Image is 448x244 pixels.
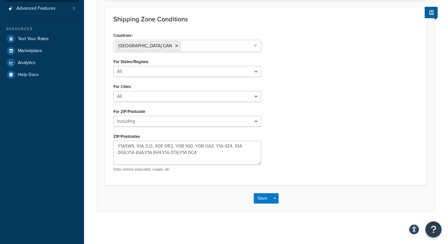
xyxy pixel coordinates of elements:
[16,6,56,11] span: Advanced Features
[5,69,79,81] a: Help Docs
[5,57,79,69] a: Analytics
[18,48,42,54] span: Marketplace
[5,26,79,32] div: Resources
[113,59,148,64] label: For States/Regions
[118,42,172,49] span: [GEOGRAPHIC_DATA] CAN
[113,167,261,172] p: Enter comma separated, ranges, etc
[113,84,131,89] label: For Cities
[425,221,442,238] button: Open Resource Center
[113,33,133,38] label: Countries
[425,7,438,18] button: Show Help Docs
[113,109,145,114] label: For ZIP/Postcode
[18,72,39,78] span: Help Docs
[5,33,79,45] a: Test Your Rates
[113,16,419,23] h3: Shipping Zone Conditions
[254,193,271,204] button: Save
[5,3,79,15] li: Advanced Features
[18,60,36,66] span: Analytics
[5,3,79,15] a: Advanced Features3
[5,45,79,57] a: Marketplace
[113,134,140,139] label: ZIP/Postcodes
[18,36,49,42] span: Test Your Rates
[73,6,75,11] span: 3
[113,141,261,165] textarea: Y1A5W5, X1A 3J3, X0E 0R2, Y0B 1G0, Y0B 0A3, Y1A 4Z4, X1A 0G6,Y1A 6VA,Y1A 6V4,Y1A 0T6,Y1A 0C4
